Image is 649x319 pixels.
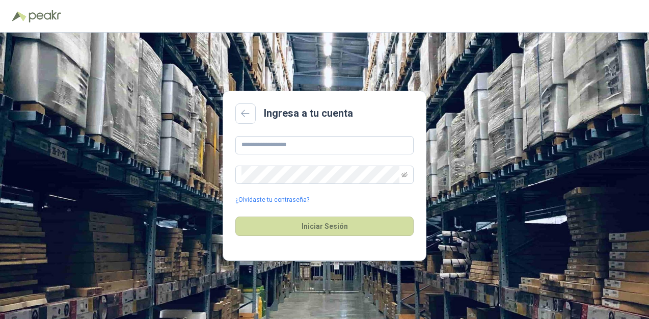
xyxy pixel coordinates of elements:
img: Logo [12,11,26,21]
span: eye-invisible [401,172,408,178]
a: ¿Olvidaste tu contraseña? [235,195,309,205]
h2: Ingresa a tu cuenta [264,105,353,121]
button: Iniciar Sesión [235,217,414,236]
img: Peakr [29,10,61,22]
